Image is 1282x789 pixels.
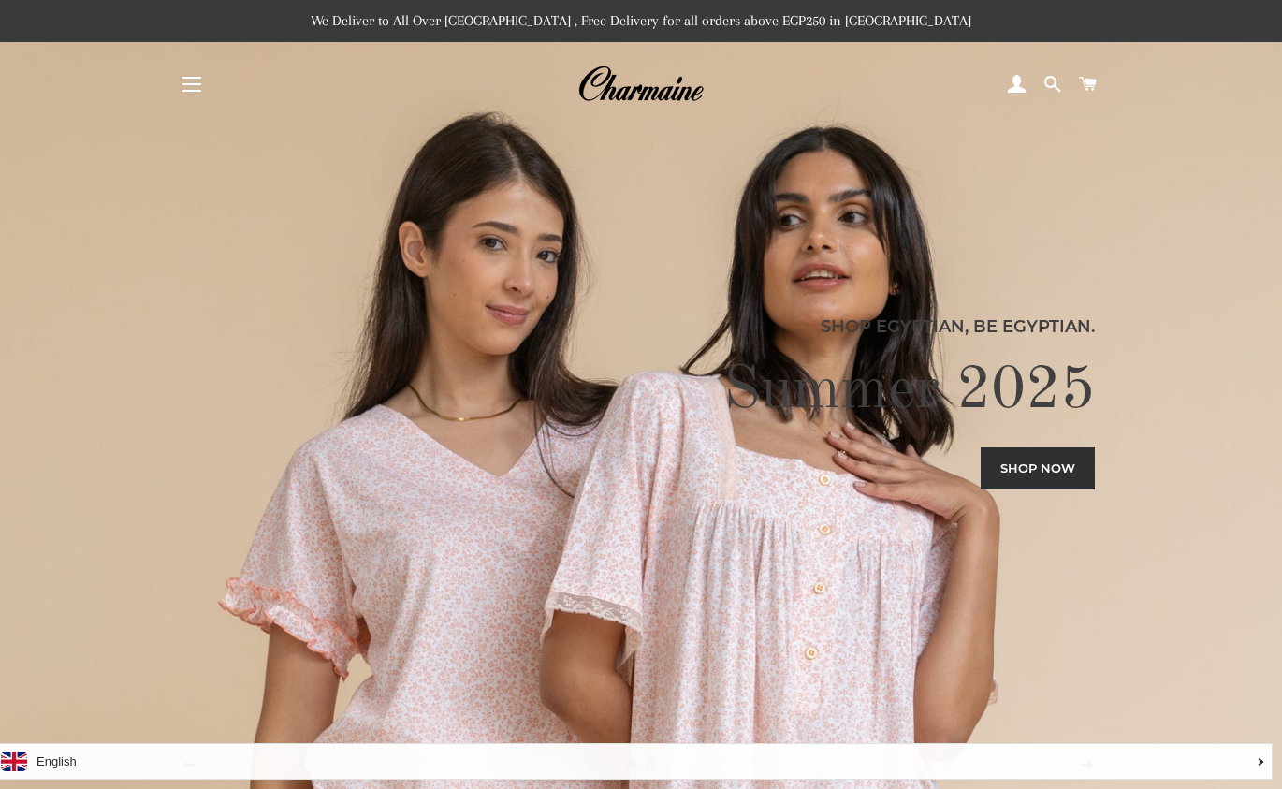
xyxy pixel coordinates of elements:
a: English [1,752,1262,771]
img: Charmaine Egypt [577,64,704,105]
button: Next slide [1064,742,1111,789]
button: Previous slide [167,742,213,789]
h2: Summer 2025 [187,354,1096,429]
p: Shop Egyptian, Be Egyptian. [187,314,1096,340]
a: Shop now [981,447,1095,489]
i: English [36,755,77,767]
